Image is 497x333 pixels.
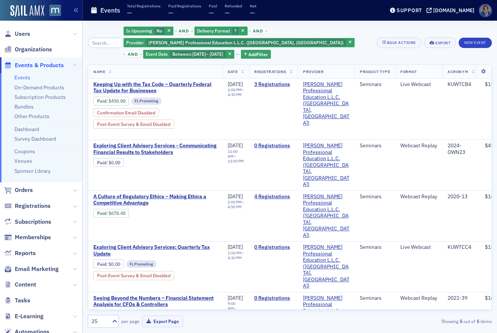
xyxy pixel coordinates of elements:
time: 9:00 AM [228,301,235,311]
a: Organizations [4,45,52,54]
span: Tasks [15,296,30,305]
input: Search… [88,38,124,48]
span: [DATE] [210,51,223,57]
span: Content [15,281,36,289]
span: Acronym [448,69,468,74]
span: $678.40 [108,210,125,216]
a: Keeping Up with the Tax Code – Quarterly Federal Tax Update for Businesses [93,81,217,94]
div: – [228,251,244,260]
span: [DATE] [192,51,206,57]
div: – [228,149,244,164]
a: Events & Products [4,61,64,69]
div: No [124,27,173,36]
div: Peters Professional Education L.L.C. (Mechanicsville, VA) [124,38,355,47]
div: Webcast Replay [400,143,437,149]
span: [DATE] [228,295,243,301]
a: Reports [4,249,36,257]
a: [PERSON_NAME] Professional Education L.L.C. ([GEOGRAPHIC_DATA], [GEOGRAPHIC_DATA]) [303,244,349,289]
span: ? [234,28,237,34]
time: 12:00 PM [228,158,244,164]
span: Subscriptions [15,218,51,226]
a: [PERSON_NAME] Professional Education L.L.C. ([GEOGRAPHIC_DATA], [GEOGRAPHIC_DATA]) [303,193,349,239]
a: Bundles [14,103,34,110]
span: Between : [172,51,192,57]
span: Peters Professional Education L.L.C. (Mechanicsville, VA) [303,143,349,188]
div: Confirmation Email [93,108,159,117]
div: FL Promoting [126,260,156,268]
span: Events & Products [15,61,64,69]
a: A Culture of Regulatory Ethics – Making Ethics a Competitive Advantage [93,193,217,206]
a: Other Products [14,113,49,120]
button: AddFilter [241,50,271,59]
a: New Event [459,39,492,45]
button: and [175,28,193,34]
span: Seeing Beyond the Numbers – Financial Statement Analysis for CFOs & Controllers [93,295,217,308]
div: Seminars [360,81,390,88]
div: Post-Event Survey [93,271,174,280]
span: $450.00 [108,98,125,104]
p: Paid [209,3,217,8]
time: 4:30 PM [228,92,242,97]
a: Tasks [4,296,30,305]
div: – [228,301,244,316]
a: Coupons [14,148,35,155]
a: 4 Registrations [254,193,293,200]
div: – [228,87,244,97]
time: 4:30 PM [228,255,242,260]
div: 2021-39 [448,295,474,302]
a: Sponsor Library [14,168,51,174]
div: Paid: 0 - $0 [93,158,124,167]
button: [DOMAIN_NAME] [427,8,477,13]
div: Paid: 3 - $45000 [93,97,129,106]
span: [DATE] [228,142,243,149]
div: FL Promoting [131,97,162,105]
span: Profile [479,4,492,17]
div: 2020-13 [448,193,474,200]
span: [PERSON_NAME] Professional Education L.L.C. ([GEOGRAPHIC_DATA], [GEOGRAPHIC_DATA]) [148,40,344,45]
a: Exploring Client Advisory Services - Communicating Financial Results to Stakeholders [93,143,217,155]
span: and [177,28,191,34]
span: – [192,51,223,57]
span: : [97,98,108,104]
span: — [250,8,255,17]
div: KUWTCB4 [448,81,474,88]
span: Event Date [146,51,168,57]
span: Delivery Format [197,28,230,34]
a: Paid [97,261,106,267]
a: SailAMX [10,5,44,17]
a: Subscriptions [4,218,51,226]
div: Paid: 0 - $0 [93,260,124,268]
time: 4:50 PM [228,204,242,209]
span: $0.00 [108,261,120,267]
time: 11:00 AM [228,149,238,159]
div: Webcast Replay [400,193,437,200]
div: 25 [92,317,108,325]
div: Seminars [360,143,390,149]
h1: Events [100,6,120,15]
a: Venues [14,158,32,164]
span: Name [93,69,105,74]
span: Peters Professional Education L.L.C. (Mechanicsville, VA) [303,81,349,127]
a: Content [4,281,36,289]
div: Support [397,7,422,14]
div: Seminars [360,193,390,200]
div: 2024-OWN23 [448,143,474,155]
strong: 5 [458,318,463,325]
span: Registrations [15,202,51,210]
span: Peters Professional Education L.L.C. (Mechanicsville, VA) [303,244,349,289]
a: Email Marketing [4,265,59,273]
div: Seminars [360,295,390,302]
button: New Event [459,38,492,48]
span: No [156,28,162,34]
span: Peters Professional Education L.L.C. (Mechanicsville, VA) [303,193,349,239]
span: Format [400,69,417,74]
a: 0 Registrations [254,143,293,149]
div: Live Webcast [400,81,437,88]
span: — [225,8,230,17]
span: : [97,210,108,216]
a: 0 Registrations [254,244,293,251]
a: 3 Registrations [254,81,293,88]
div: Showing out of items [362,318,492,325]
a: [PERSON_NAME] Professional Education L.L.C. ([GEOGRAPHIC_DATA], [GEOGRAPHIC_DATA]) [303,81,349,127]
time: 1:00 PM [228,87,242,92]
